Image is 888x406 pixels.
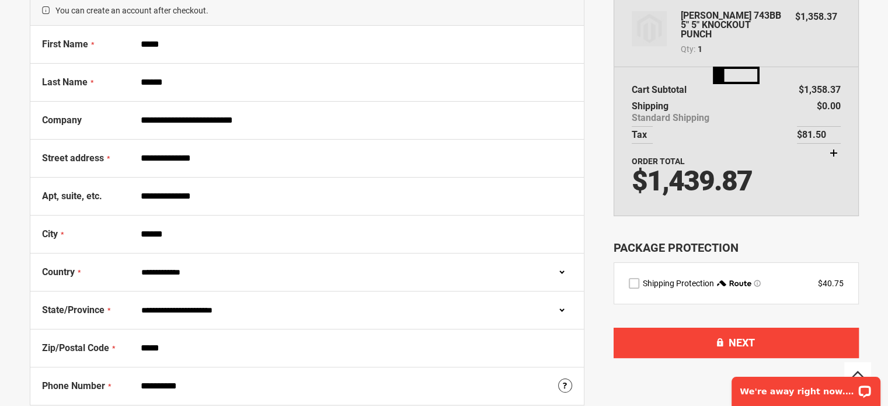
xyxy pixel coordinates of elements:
[42,342,109,353] span: Zip/Postal Code
[713,67,760,84] img: Loading...
[42,39,88,50] span: First Name
[42,114,82,126] span: Company
[818,277,844,289] div: $40.75
[643,279,714,288] span: Shipping Protection
[42,380,105,391] span: Phone Number
[42,266,75,277] span: Country
[724,369,888,406] iframe: LiveChat chat widget
[629,277,844,289] div: route shipping protection selector element
[754,280,761,287] span: Learn more
[42,152,104,164] span: Street address
[729,336,755,349] span: Next
[42,190,102,202] span: Apt, suite, etc.
[42,228,58,240] span: City
[614,328,859,358] button: Next
[42,77,88,88] span: Last Name
[42,304,105,315] span: State/Province
[614,240,859,256] div: Package Protection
